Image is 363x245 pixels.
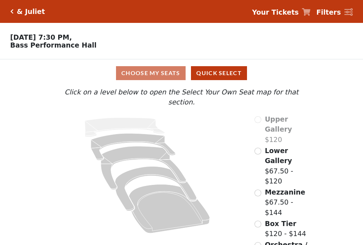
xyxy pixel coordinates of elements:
span: Mezzanine [265,188,305,196]
a: Click here to go back to filters [10,9,14,14]
a: Filters [316,7,353,18]
path: Upper Gallery - Seats Available: 0 [85,118,165,137]
path: Lower Gallery - Seats Available: 145 [91,133,176,160]
span: Lower Gallery [265,147,292,165]
strong: Your Tickets [252,8,299,16]
button: Quick Select [191,66,247,80]
a: Your Tickets [252,7,311,18]
h5: & Juliet [17,8,45,16]
path: Orchestra / Parterre Circle - Seats Available: 39 [129,184,210,233]
span: Box Tier [265,220,296,227]
label: $120 [265,114,313,145]
p: Click on a level below to open the Select Your Own Seat map for that section. [50,87,312,107]
span: Upper Gallery [265,115,292,133]
label: $67.50 - $120 [265,146,313,186]
label: $120 - $144 [265,219,306,239]
label: $67.50 - $144 [265,187,313,218]
strong: Filters [316,8,341,16]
